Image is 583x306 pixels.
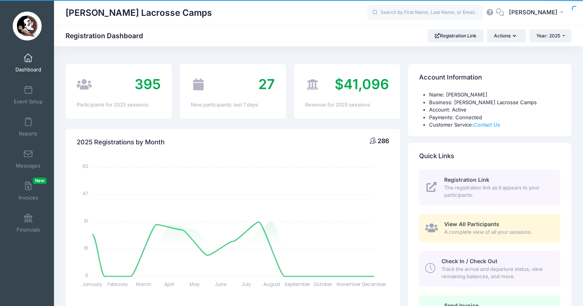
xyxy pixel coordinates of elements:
span: Year: 2025 [536,33,560,39]
tspan: April [164,281,174,287]
tspan: June [215,281,226,287]
a: Messages [10,145,47,172]
button: Actions [487,29,526,42]
tspan: 31 [84,217,89,224]
tspan: September [285,281,310,287]
li: Name: [PERSON_NAME] [429,91,560,99]
li: Account: Active [429,106,560,114]
h4: Account Information [419,67,482,89]
span: The registration link as it appears to your participants. [444,184,551,199]
div: Participants for 2025 sessions [77,101,161,109]
a: Contact Us [473,122,500,128]
a: Check In / Check Out Track the arrival and departure status, view remaining balances, and more. [419,251,560,286]
tspan: August [263,281,280,287]
tspan: March [136,281,151,287]
h4: 2025 Registrations by Month [77,131,165,153]
span: Registration Link [444,176,489,183]
span: Reports [19,130,37,137]
input: Search by First Name, Last Name, or Email... [367,5,483,20]
a: Registration Link [428,29,484,42]
tspan: 0 [86,272,89,278]
button: [PERSON_NAME] [504,4,571,22]
a: Reports [10,113,47,140]
li: Payments: Connected [429,114,560,122]
h1: Registration Dashboard [66,32,150,40]
button: Year: 2025 [529,29,571,42]
h1: [PERSON_NAME] Lacrosse Camps [66,4,212,22]
tspan: January [83,281,103,287]
tspan: May [190,281,200,287]
div: New participants: last 7 days [191,101,275,109]
span: View All Participants [444,221,499,227]
a: View All Participants A complete view of all your sessions. [419,214,560,242]
li: Customer Service: [429,121,560,129]
a: Dashboard [10,49,47,76]
span: [PERSON_NAME] [509,8,558,17]
li: Business: [PERSON_NAME] Lacrosse Camps [429,99,560,107]
tspan: 16 [84,245,89,251]
tspan: February [108,281,128,287]
a: Event Setup [10,81,47,108]
a: Registration Link The registration link as it appears to your participants. [419,170,560,205]
tspan: July [241,281,251,287]
span: 27 [258,76,275,93]
div: Revenue for 2025 sessions [305,101,389,109]
a: InvoicesNew [10,178,47,205]
span: 286 [377,137,389,145]
span: Dashboard [15,66,41,73]
span: Track the arrival and departure status, view remaining balances, and more. [441,265,551,281]
span: New [33,178,47,184]
span: $41,096 [335,76,389,93]
span: A complete view of all your sessions. [444,228,551,236]
tspan: December [362,281,387,287]
span: Messages [16,162,40,169]
span: 395 [135,76,161,93]
tspan: 47 [83,190,89,197]
span: Event Setup [14,98,43,105]
span: Financials [17,227,40,233]
tspan: October [314,281,333,287]
tspan: 62 [83,163,89,169]
tspan: November [337,281,361,287]
span: Check In / Check Out [441,258,497,264]
h4: Quick Links [419,145,454,167]
span: Invoices [19,194,38,201]
img: Sara Tisdale Lacrosse Camps [13,12,42,41]
a: Financials [10,210,47,237]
